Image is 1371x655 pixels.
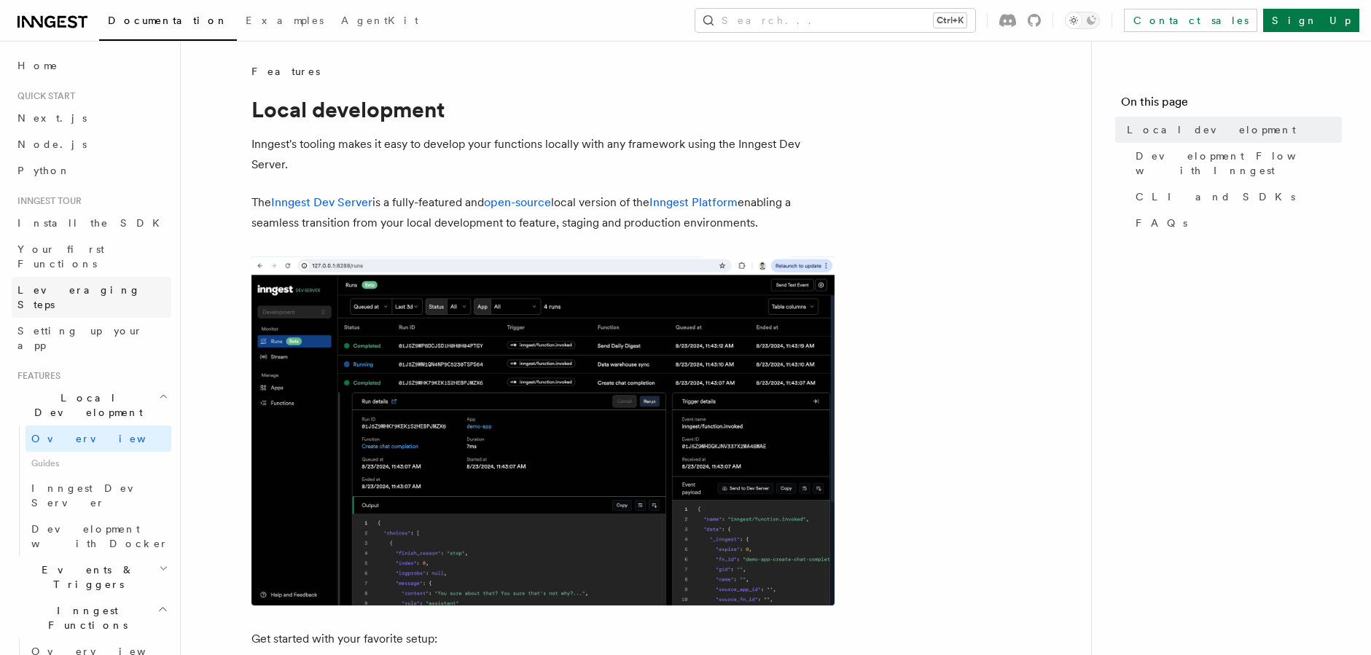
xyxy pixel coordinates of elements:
a: Install the SDK [12,210,171,236]
span: Install the SDK [17,217,168,229]
a: Inngest Dev Server [271,195,372,209]
span: Next.js [17,112,87,124]
span: Quick start [12,90,75,102]
a: Local development [1121,117,1342,143]
span: Setting up your app [17,325,143,351]
p: Inngest's tooling makes it easy to develop your functions locally with any framework using the In... [251,134,835,175]
span: Node.js [17,138,87,150]
div: Local Development [12,425,171,557]
a: Development with Docker [26,516,171,557]
span: CLI and SDKs [1136,189,1295,204]
a: Overview [26,425,171,452]
a: AgentKit [332,4,427,39]
button: Search...Ctrl+K [695,9,975,32]
span: Leveraging Steps [17,284,141,310]
a: Home [12,52,171,79]
span: Your first Functions [17,243,104,270]
span: Python [17,165,71,176]
a: Node.js [12,131,171,157]
span: Development Flow with Inngest [1136,149,1342,178]
a: Setting up your app [12,318,171,358]
a: Python [12,157,171,184]
a: Examples [237,4,332,39]
span: Guides [26,452,171,475]
span: Inngest Dev Server [31,482,156,509]
span: Development with Docker [31,523,168,549]
span: Inngest Functions [12,603,157,632]
h4: On this page [1121,93,1342,117]
span: Overview [31,433,181,444]
span: FAQs [1136,216,1187,230]
span: Documentation [108,15,228,26]
a: Inngest Platform [649,195,738,209]
button: Local Development [12,385,171,425]
button: Events & Triggers [12,557,171,597]
span: Home [17,58,58,73]
a: Development Flow with Inngest [1130,143,1342,184]
span: Inngest tour [12,195,82,207]
button: Toggle dark mode [1065,12,1100,29]
span: AgentKit [341,15,418,26]
span: Examples [246,15,324,26]
span: Features [251,64,320,79]
a: Leveraging Steps [12,277,171,318]
a: CLI and SDKs [1130,184,1342,210]
a: Your first Functions [12,236,171,277]
span: Events & Triggers [12,562,159,592]
p: The is a fully-featured and local version of the enabling a seamless transition from your local d... [251,192,835,233]
a: FAQs [1130,210,1342,236]
h1: Local development [251,96,835,122]
a: Sign Up [1263,9,1359,32]
kbd: Ctrl+K [934,13,966,28]
span: Local Development [12,391,159,420]
a: Inngest Dev Server [26,475,171,516]
img: The Inngest Dev Server on the Functions page [251,256,835,605]
a: Next.js [12,105,171,131]
span: Features [12,370,60,382]
button: Inngest Functions [12,597,171,638]
a: Contact sales [1124,9,1257,32]
p: Get started with your favorite setup: [251,629,835,649]
a: open-source [484,195,551,209]
span: Local development [1127,122,1296,137]
a: Documentation [99,4,237,41]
